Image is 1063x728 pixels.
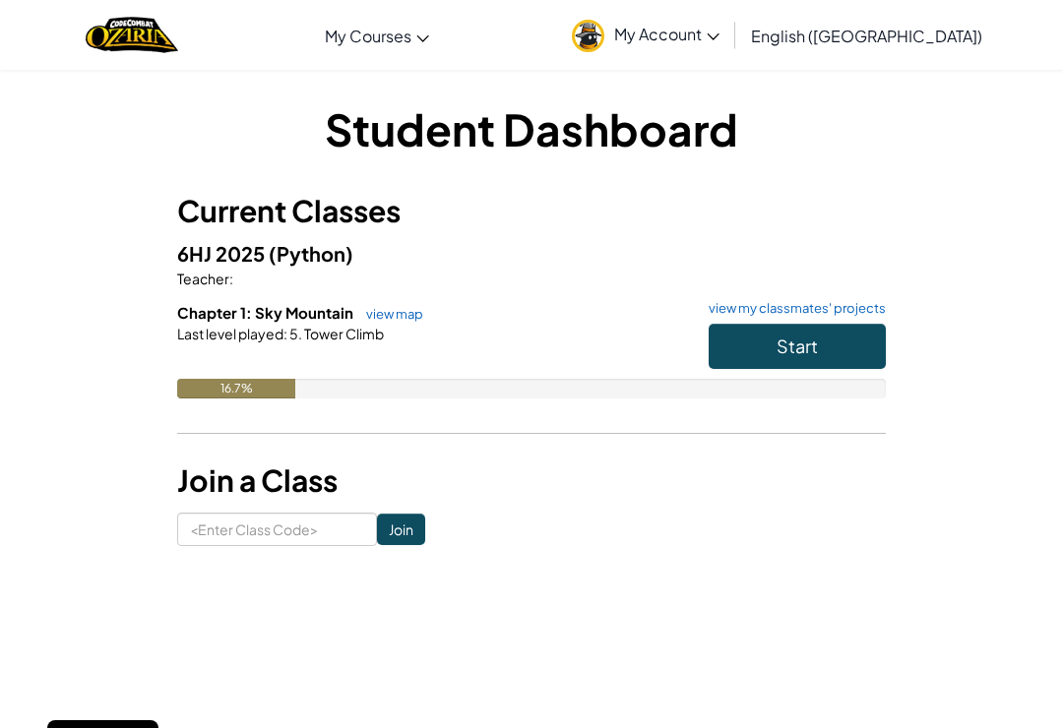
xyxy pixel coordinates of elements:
span: My Courses [325,26,411,46]
span: Chapter 1: Sky Mountain [177,303,356,322]
a: My Courses [315,9,439,62]
a: My Account [562,4,729,66]
div: 16.7% [177,379,295,398]
span: Tower Climb [302,325,384,342]
span: 5. [287,325,302,342]
h3: Current Classes [177,189,886,233]
h1: Student Dashboard [177,98,886,159]
span: My Account [614,24,719,44]
input: Join [377,514,425,545]
a: view my classmates' projects [699,302,886,315]
span: : [229,270,233,287]
h3: Join a Class [177,458,886,503]
a: view map [356,306,423,322]
a: Ozaria by CodeCombat logo [86,15,177,55]
span: Last level played [177,325,283,342]
a: English ([GEOGRAPHIC_DATA]) [741,9,992,62]
img: Home [86,15,177,55]
input: <Enter Class Code> [177,513,377,546]
button: Start [709,324,886,369]
span: Start [777,334,818,357]
img: avatar [572,20,604,52]
span: 6HJ 2025 [177,241,269,266]
span: (Python) [269,241,353,266]
span: Teacher [177,270,229,287]
span: English ([GEOGRAPHIC_DATA]) [751,26,982,46]
span: : [283,325,287,342]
